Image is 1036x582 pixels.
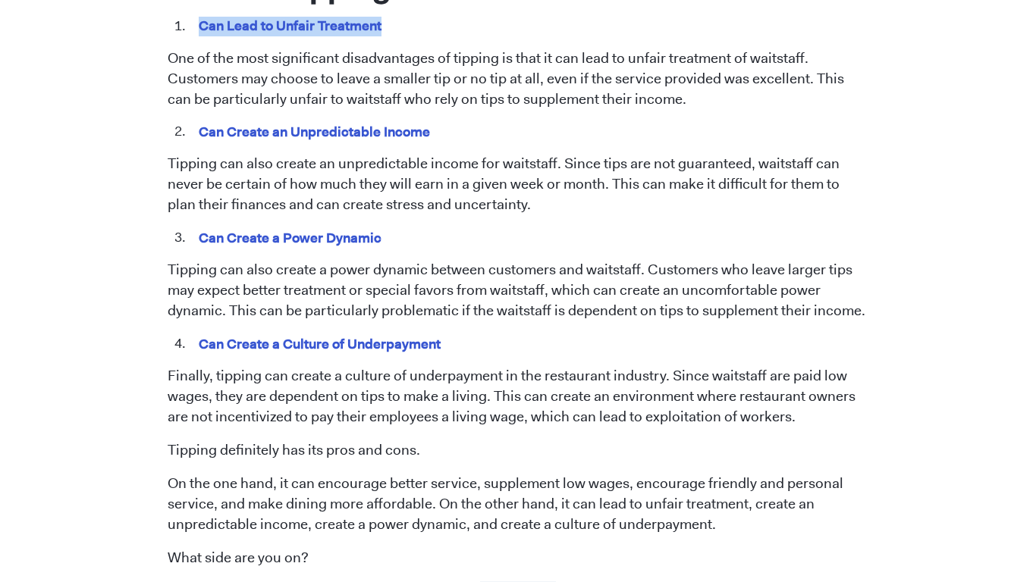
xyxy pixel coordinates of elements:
p: On the one hand, it can encourage better service, supplement low wages, encourage friendly and pe... [168,474,869,535]
p: Tipping can also create a power dynamic between customers and waitstaff. Customers who leave larg... [168,260,869,321]
mark: Can Create an Unpredictable Income [196,120,433,143]
mark: Can Create a Power Dynamic [196,226,385,249]
mark: Can Lead to Unfair Treatment [196,14,385,37]
p: Tipping can also create an unpredictable income for waitstaff. Since tips are not guaranteed, wai... [168,154,869,215]
p: Finally, tipping can create a culture of underpayment in the restaurant industry. Since waitstaff... [168,366,869,427]
p: One of the most significant disadvantages of tipping is that it can lead to unfair treatment of w... [168,48,869,110]
p: Tipping definitely has its pros and cons. [168,440,869,461]
mark: Can Create a Culture of Underpayment [196,332,444,355]
p: What side are you on? [168,548,869,568]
